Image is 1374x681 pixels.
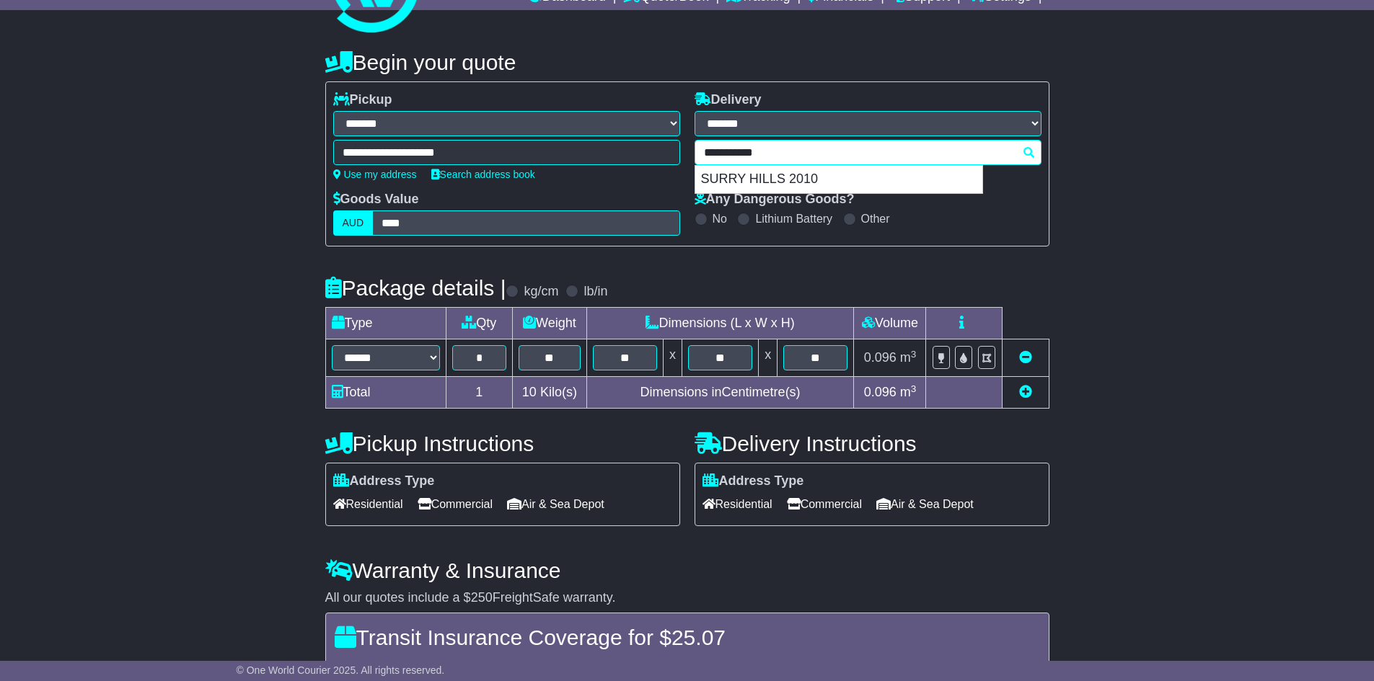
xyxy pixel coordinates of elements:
[333,192,419,208] label: Goods Value
[325,50,1049,74] h4: Begin your quote
[325,590,1049,606] div: All our quotes include a $ FreightSafe warranty.
[864,350,897,365] span: 0.096
[1019,385,1032,399] a: Add new item
[911,383,917,394] sup: 3
[333,473,435,489] label: Address Type
[513,377,587,409] td: Kilo(s)
[524,284,558,300] label: kg/cm
[522,385,537,399] span: 10
[900,385,917,399] span: m
[586,308,854,339] td: Dimensions (L x W x H)
[325,432,680,455] h4: Pickup Instructions
[325,377,446,409] td: Total
[663,339,682,377] td: x
[1019,350,1032,365] a: Remove this item
[864,385,897,399] span: 0.096
[471,590,493,605] span: 250
[671,626,726,649] span: 25.07
[431,169,535,180] a: Search address book
[333,493,403,515] span: Residential
[325,558,1049,582] h4: Warranty & Insurance
[876,493,974,515] span: Air & Sea Depot
[703,493,772,515] span: Residential
[695,192,855,208] label: Any Dangerous Goods?
[854,308,926,339] td: Volume
[695,432,1049,455] h4: Delivery Instructions
[507,493,604,515] span: Air & Sea Depot
[446,308,513,339] td: Qty
[900,350,917,365] span: m
[787,493,862,515] span: Commercial
[418,493,493,515] span: Commercial
[335,626,1040,649] h4: Transit Insurance Coverage for $
[755,212,832,226] label: Lithium Battery
[333,92,392,108] label: Pickup
[861,212,890,226] label: Other
[333,210,374,236] label: AUD
[703,473,804,489] label: Address Type
[513,308,587,339] td: Weight
[333,169,417,180] a: Use my address
[237,664,445,676] span: © One World Courier 2025. All rights reserved.
[325,308,446,339] td: Type
[325,276,506,300] h4: Package details |
[759,339,778,377] td: x
[583,284,607,300] label: lb/in
[586,377,854,409] td: Dimensions in Centimetre(s)
[911,349,917,360] sup: 3
[446,377,513,409] td: 1
[695,166,982,193] div: SURRY HILLS 2010
[713,212,727,226] label: No
[695,92,762,108] label: Delivery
